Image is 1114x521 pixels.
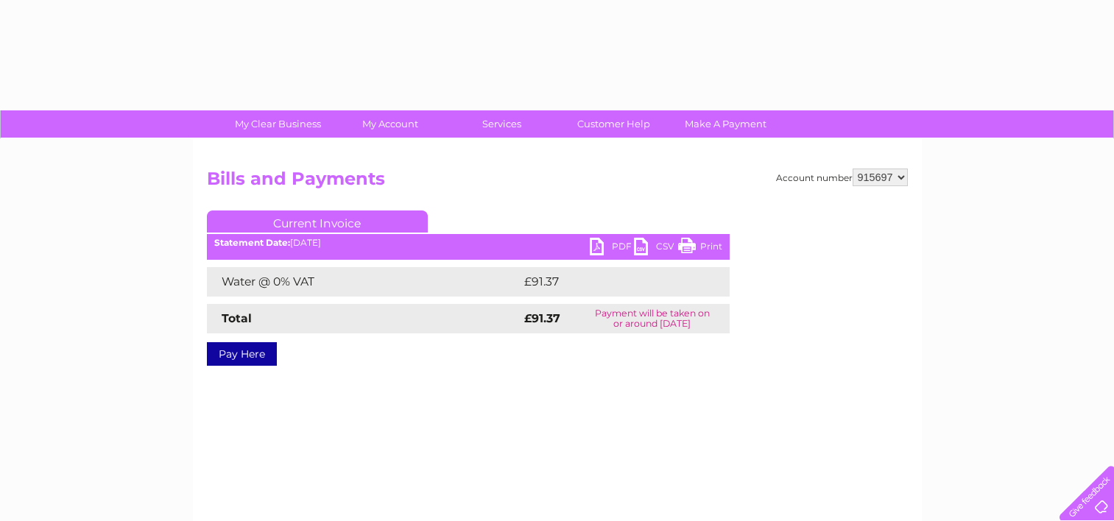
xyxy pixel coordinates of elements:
a: Current Invoice [207,210,428,233]
b: Statement Date: [214,237,290,248]
a: My Clear Business [217,110,339,138]
td: £91.37 [521,267,699,297]
td: Water @ 0% VAT [207,267,521,297]
td: Payment will be taken on or around [DATE] [575,304,730,333]
strong: £91.37 [524,311,560,325]
a: PDF [590,238,634,259]
a: Make A Payment [665,110,786,138]
a: My Account [329,110,451,138]
a: Print [678,238,722,259]
a: Customer Help [553,110,674,138]
div: Account number [776,169,908,186]
strong: Total [222,311,252,325]
a: Pay Here [207,342,277,366]
a: Services [441,110,563,138]
h2: Bills and Payments [207,169,908,196]
div: [DATE] [207,238,730,248]
a: CSV [634,238,678,259]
